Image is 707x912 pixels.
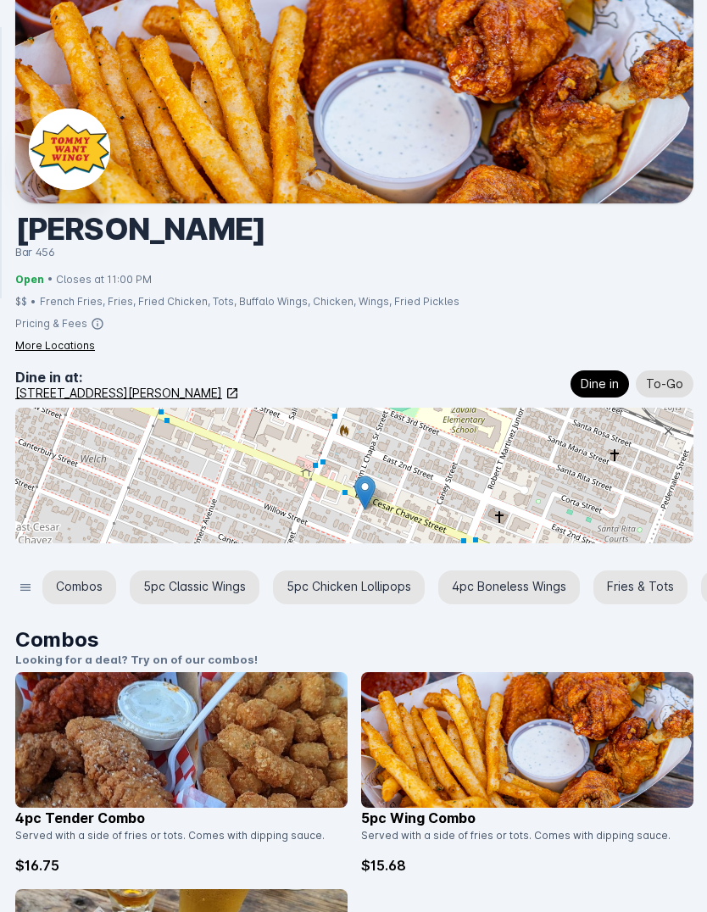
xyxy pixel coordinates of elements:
div: $$ [15,294,27,309]
h1: Combos [15,625,693,655]
div: • [31,294,36,309]
div: French Fries, Fries, Fried Chicken, Tots, Buffalo Wings, Chicken, Wings, Fried Pickles [40,294,459,309]
p: $16.75 [15,855,348,876]
div: 5pc Classic Wings [130,570,259,604]
div: [STREET_ADDRESS][PERSON_NAME] [15,384,222,402]
img: Marker [354,475,376,510]
span: Dine in [581,374,619,394]
div: [PERSON_NAME] [2,210,707,248]
div: 4pc Boneless Wings [438,570,580,604]
img: catalog item [15,672,348,808]
mat-chip-listbox: Fulfillment [571,367,693,401]
span: Open [15,272,44,287]
div: Served with a side of fries or tots. Comes with dipping sauce. [15,828,337,855]
p: 5pc Wing Combo [361,808,693,828]
div: 5pc Chicken Lollipops [273,570,425,604]
div: Bar 456 [15,245,707,259]
img: catalog item [361,672,693,808]
div: Dine in at: [15,367,239,387]
div: Served with a side of fries or tots. Comes with dipping sauce. [361,828,683,855]
div: Combos [42,570,116,604]
span: • Closes at 11:00 PM [47,272,152,287]
p: $15.68 [361,855,693,876]
div: Pricing & Fees [15,316,87,331]
p: Looking for a deal? Try on of our combos! [15,652,693,669]
p: 4pc Tender Combo [15,808,348,828]
div: More Locations [15,338,95,353]
span: To-Go [646,374,683,394]
div: Fries & Tots [593,570,688,604]
img: Business Logo [29,108,110,190]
